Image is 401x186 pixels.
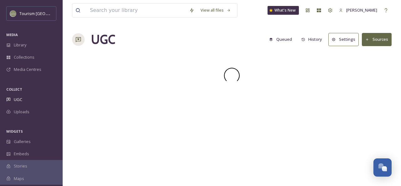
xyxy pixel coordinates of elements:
[298,33,325,45] button: History
[14,163,27,169] span: Stories
[197,4,234,16] a: View all files
[19,10,76,16] span: Tourism [GEOGRAPHIC_DATA]
[6,129,23,134] span: WIDGETS
[14,176,24,182] span: Maps
[328,33,362,46] a: Settings
[6,32,18,37] span: MEDIA
[268,6,299,15] a: What's New
[14,97,22,103] span: UGC
[14,139,31,145] span: Galleries
[91,30,115,49] a: UGC
[14,109,29,115] span: Uploads
[14,66,41,72] span: Media Centres
[336,4,380,16] a: [PERSON_NAME]
[14,42,26,48] span: Library
[10,10,16,17] img: Abbotsford_Snapsea.png
[298,33,329,45] a: History
[373,158,392,177] button: Open Chat
[14,54,34,60] span: Collections
[266,33,298,45] a: Queued
[346,7,377,13] span: [PERSON_NAME]
[87,3,186,17] input: Search your library
[6,87,22,92] span: COLLECT
[266,33,295,45] button: Queued
[362,33,392,46] button: Sources
[328,33,359,46] button: Settings
[14,151,29,157] span: Embeds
